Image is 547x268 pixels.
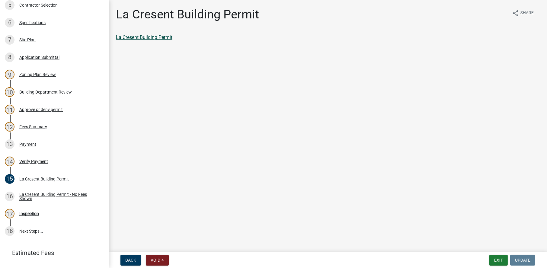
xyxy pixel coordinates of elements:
[5,139,14,149] div: 13
[507,7,539,19] button: shareShare
[146,255,169,266] button: Void
[19,72,56,77] div: Zoning Plan Review
[5,122,14,132] div: 12
[151,258,160,263] span: Void
[5,157,14,166] div: 14
[125,258,136,263] span: Back
[19,90,72,94] div: Building Department Review
[5,247,99,259] a: Estimated Fees
[116,7,259,22] h1: La Cresent Building Permit
[5,18,14,27] div: 6
[512,10,519,17] i: share
[19,21,46,25] div: Specifications
[5,35,14,45] div: 7
[5,192,14,201] div: 16
[19,125,47,129] div: Fees Summary
[5,87,14,97] div: 10
[5,174,14,184] div: 15
[5,0,14,10] div: 5
[19,3,58,7] div: Contractor Selection
[19,177,69,181] div: La Cresent Building Permit
[5,209,14,219] div: 17
[19,107,63,112] div: Approve or deny permit
[116,34,172,40] a: La Cresent Building Permit
[19,192,99,201] div: La Cresent Building Permit - No Fees Shown
[5,53,14,62] div: 8
[120,255,141,266] button: Back
[19,159,48,164] div: Verify Payment
[520,10,534,17] span: Share
[5,226,14,236] div: 18
[19,55,59,59] div: Application Submittal
[5,70,14,79] div: 9
[19,142,36,146] div: Payment
[19,38,36,42] div: Site Plan
[19,212,39,216] div: Inspection
[5,105,14,114] div: 11
[515,258,530,263] span: Update
[489,255,508,266] button: Exit
[510,255,535,266] button: Update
